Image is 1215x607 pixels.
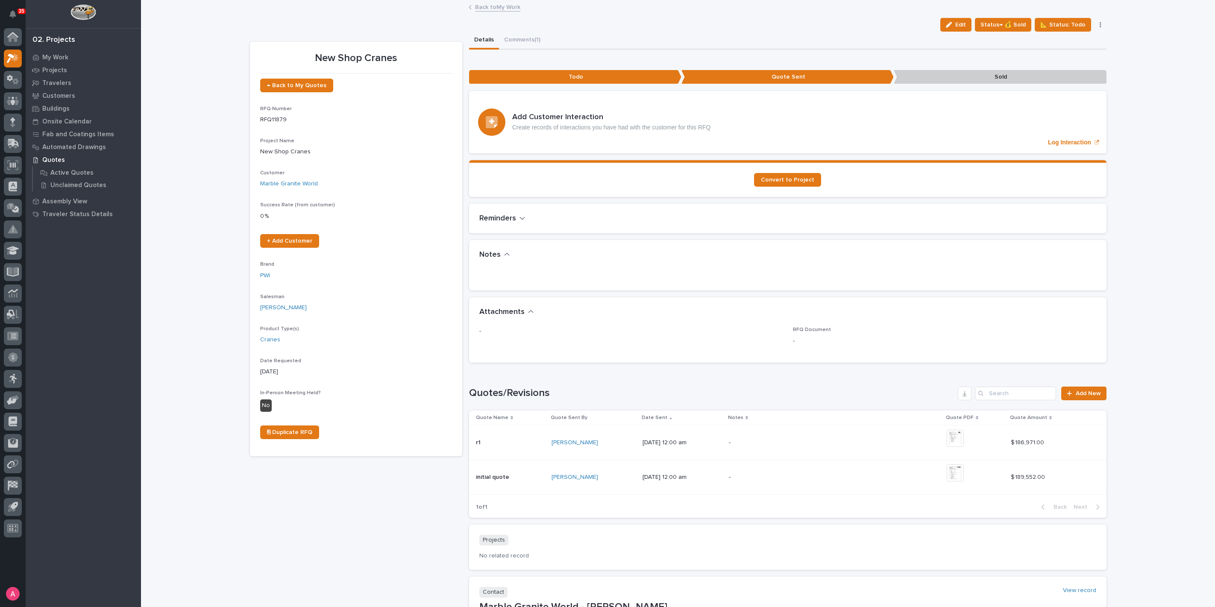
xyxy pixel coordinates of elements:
button: Comments (1) [499,32,546,50]
span: Salesman [260,294,285,299]
p: 35 [19,8,24,14]
button: Notes [479,250,510,260]
p: 0 % [260,212,452,221]
p: Travelers [42,79,71,87]
span: Back [1048,503,1067,511]
p: New Shop Cranes [260,147,452,156]
span: Edit [955,21,966,29]
p: Quote PDF [946,413,974,422]
p: Fab and Coatings Items [42,131,114,138]
p: Contact [479,587,508,598]
p: No related record [479,552,1096,560]
p: - [479,327,783,336]
button: Status→ 💰 Sold [975,18,1031,32]
span: Customer [260,170,285,176]
p: Log Interaction [1048,139,1091,146]
a: [PERSON_NAME] [552,439,598,446]
p: [DATE] [260,367,452,376]
span: Project Name [260,138,294,144]
span: RFQ Document [793,327,831,332]
p: Todo [469,70,681,84]
h2: Notes [479,250,501,260]
a: Traveler Status Details [26,208,141,220]
p: 1 of 1 [469,497,494,518]
span: + Add Customer [267,238,312,244]
a: [PERSON_NAME] [260,303,307,312]
p: initial quote [476,472,511,481]
h2: Reminders [479,214,516,223]
h3: Add Customer Interaction [512,113,711,122]
span: Date Requested [260,358,301,364]
button: Attachments [479,308,534,317]
a: PWI [260,271,270,280]
p: Customers [42,92,75,100]
a: [PERSON_NAME] [552,474,598,481]
span: Next [1074,503,1092,511]
span: ⎘ Duplicate RFQ [267,429,312,435]
p: RFQ11879 [260,115,452,124]
a: My Work [26,51,141,64]
span: ← Back to My Quotes [267,82,326,88]
a: Unclaimed Quotes [33,179,141,191]
p: Date Sent [642,413,667,422]
p: Quote Sent [681,70,894,84]
span: Add New [1076,390,1101,396]
button: users-avatar [4,585,22,603]
span: Product Type(s) [260,326,299,331]
p: Quotes [42,156,65,164]
a: Assembly View [26,195,141,208]
span: Status→ 💰 Sold [980,20,1026,30]
a: Onsite Calendar [26,115,141,128]
a: Add New [1061,387,1106,400]
p: My Work [42,54,68,62]
span: Brand [260,262,274,267]
p: Notes [728,413,743,422]
p: Quote Sent By [551,413,587,422]
div: Notifications35 [11,10,22,24]
p: Create records of interactions you have had with the customer for this RFQ [512,124,711,131]
p: Quote Amount [1010,413,1047,422]
p: Automated Drawings [42,144,106,151]
p: Onsite Calendar [42,118,92,126]
a: Travelers [26,76,141,89]
span: Convert to Project [761,177,814,183]
a: Back toMy Work [475,2,520,12]
span: RFQ Number [260,106,292,111]
p: Quote Name [476,413,508,422]
div: 02. Projects [32,35,75,45]
button: Back [1034,503,1070,511]
img: Workspace Logo [70,4,96,20]
a: Fab and Coatings Items [26,128,141,141]
p: - [729,439,878,446]
button: Edit [940,18,971,32]
button: Notifications [4,5,22,23]
tr: r1r1 [PERSON_NAME] [DATE] 12:00 am-$ 186,971.00$ 186,971.00 [469,425,1106,460]
p: - [793,337,1096,346]
a: Log Interaction [469,91,1106,153]
a: Marble Granite World [260,179,318,188]
button: Reminders [479,214,525,223]
p: Projects [479,535,508,545]
p: [DATE] 12:00 am [643,474,722,481]
div: No [260,399,272,412]
a: Convert to Project [754,173,821,187]
input: Search [975,387,1056,400]
p: Assembly View [42,198,87,205]
a: Quotes [26,153,141,166]
button: 📐 Status: Todo [1035,18,1091,32]
p: Unclaimed Quotes [50,182,106,189]
a: Active Quotes [33,167,141,179]
button: Next [1070,503,1106,511]
a: ⎘ Duplicate RFQ [260,425,319,439]
p: $ 189,552.00 [1011,472,1047,481]
tr: initial quoteinitial quote [PERSON_NAME] [DATE] 12:00 am-$ 189,552.00$ 189,552.00 [469,460,1106,494]
p: Buildings [42,105,70,113]
a: ← Back to My Quotes [260,79,333,92]
button: Details [469,32,499,50]
p: Traveler Status Details [42,211,113,218]
h2: Attachments [479,308,525,317]
p: New Shop Cranes [260,52,452,65]
p: Projects [42,67,67,74]
p: Active Quotes [50,169,94,177]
